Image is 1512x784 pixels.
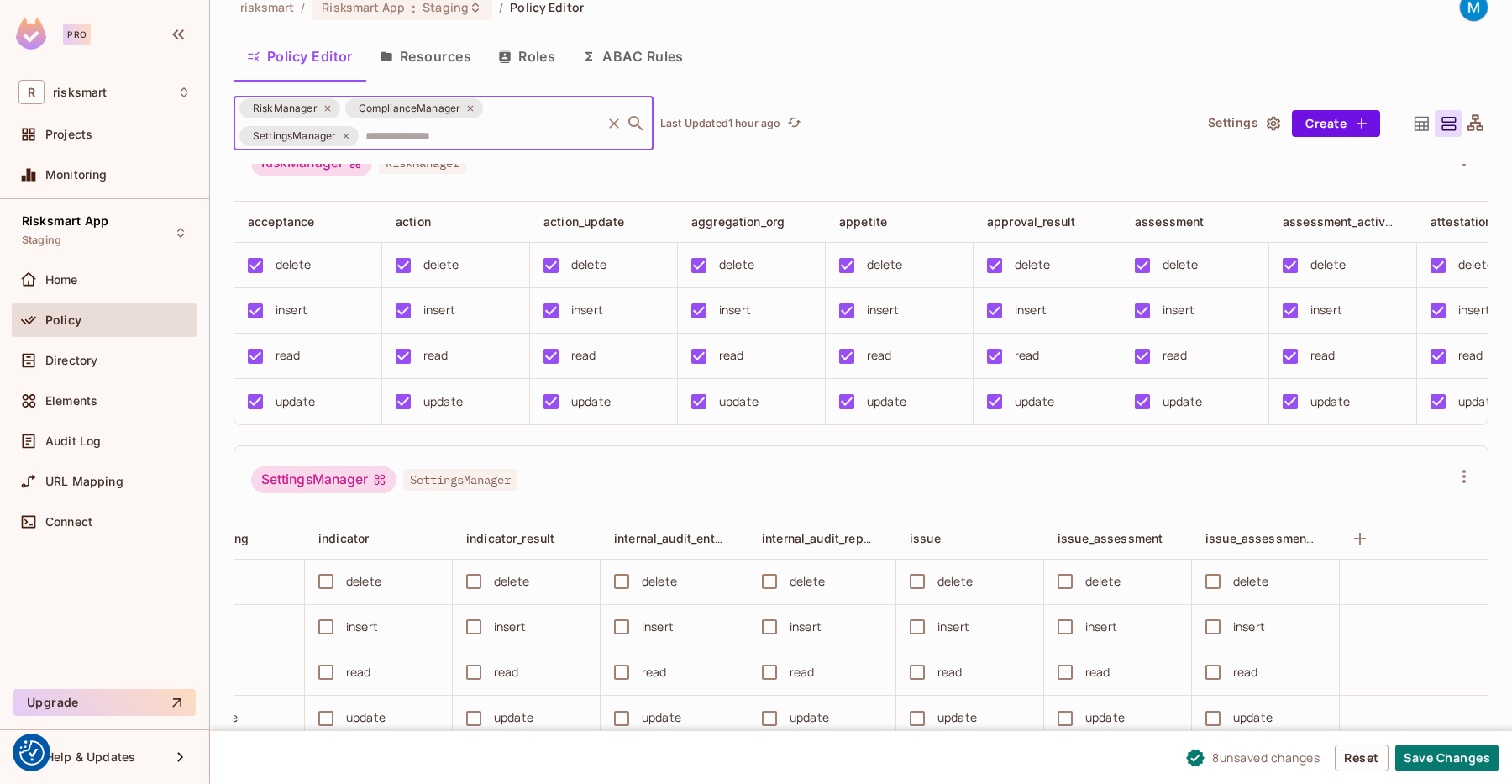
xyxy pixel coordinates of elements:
div: delete [642,572,677,591]
span: Risksmart App [22,214,108,228]
div: delete [1233,572,1268,591]
div: read [1163,346,1188,365]
span: Refresh is not available in edit mode. [780,113,804,134]
div: insert [346,618,378,636]
div: update [571,392,611,411]
span: Home [45,273,78,287]
div: read [423,346,449,365]
div: insert [790,618,822,636]
button: Resources [366,35,485,77]
button: Open [624,112,648,135]
div: read [1310,346,1336,365]
span: ComplianceManager [349,100,471,117]
div: delete [276,255,311,274]
div: update [719,392,759,411]
button: Settings [1201,110,1285,137]
div: ComplianceManager [345,98,484,118]
div: delete [1015,255,1050,274]
button: Create [1292,110,1380,137]
button: Consent Preferences [19,740,45,766]
div: update [346,708,386,727]
button: Save Changes [1395,745,1499,771]
button: Reset [1335,745,1389,771]
div: delete [867,255,902,274]
div: update [642,708,681,727]
span: issue_assessment [1058,531,1163,545]
div: update [1233,708,1273,727]
span: Audit Log [45,434,101,448]
span: assessment_activity [1283,213,1400,229]
div: update [1163,392,1202,411]
img: SReyMgAAAABJRU5ErkJggg== [16,18,46,50]
div: read [1085,663,1110,681]
img: Revisit consent button [19,740,45,766]
span: impact_rating [171,531,249,545]
span: Elements [45,394,97,408]
div: update [1085,708,1125,727]
div: SettingsManager [239,126,359,146]
span: action_update [543,214,624,229]
div: read [642,663,667,681]
div: read [571,346,596,365]
div: update [867,392,906,411]
div: delete [1310,255,1346,274]
div: insert [1015,301,1047,319]
button: Policy Editor [234,35,366,77]
div: read [346,663,371,681]
div: insert [276,301,307,319]
button: Roles [485,35,569,77]
button: Upgrade [13,689,196,716]
div: insert [1458,301,1490,319]
div: Pro [63,24,91,45]
div: update [937,708,977,727]
span: aggregation_org [691,214,785,229]
div: insert [867,301,899,319]
div: insert [1085,618,1117,636]
span: SettingsManager [403,469,517,491]
div: read [790,663,815,681]
div: insert [1163,301,1194,319]
div: update [423,392,463,411]
div: delete [346,572,381,591]
div: insert [423,301,455,319]
div: read [1015,346,1040,365]
div: read [867,346,892,365]
div: delete [1163,255,1198,274]
div: update [494,708,533,727]
div: read [719,346,744,365]
div: delete [1085,572,1121,591]
span: action [396,214,431,229]
div: delete [423,255,459,274]
div: RiskManager [239,98,340,118]
span: issue [910,531,941,545]
div: read [937,663,963,681]
div: delete [1458,255,1494,274]
span: RiskManager [243,100,328,117]
span: Staging [22,234,61,247]
span: appetite [839,214,887,229]
span: issue_assessment_audit [1205,530,1345,546]
span: Monitoring [45,168,108,182]
div: SettingsManager [251,466,396,493]
button: ABAC Rules [569,35,697,77]
div: insert [719,301,751,319]
span: : [411,1,417,14]
span: Directory [45,354,97,367]
div: read [276,346,301,365]
div: delete [790,572,825,591]
div: delete [937,572,973,591]
span: SettingsManager [243,128,346,145]
span: acceptance [248,214,315,229]
div: insert [571,301,603,319]
div: insert [1233,618,1265,636]
div: update [276,392,315,411]
span: URL Mapping [45,475,123,488]
span: Policy [45,313,81,327]
span: 8 unsaved change s [1212,749,1320,766]
div: delete [571,255,606,274]
div: insert [1310,301,1342,319]
div: update [1015,392,1054,411]
div: delete [719,255,754,274]
span: internal_audit_report [762,530,879,546]
span: indicator_result [466,531,554,545]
